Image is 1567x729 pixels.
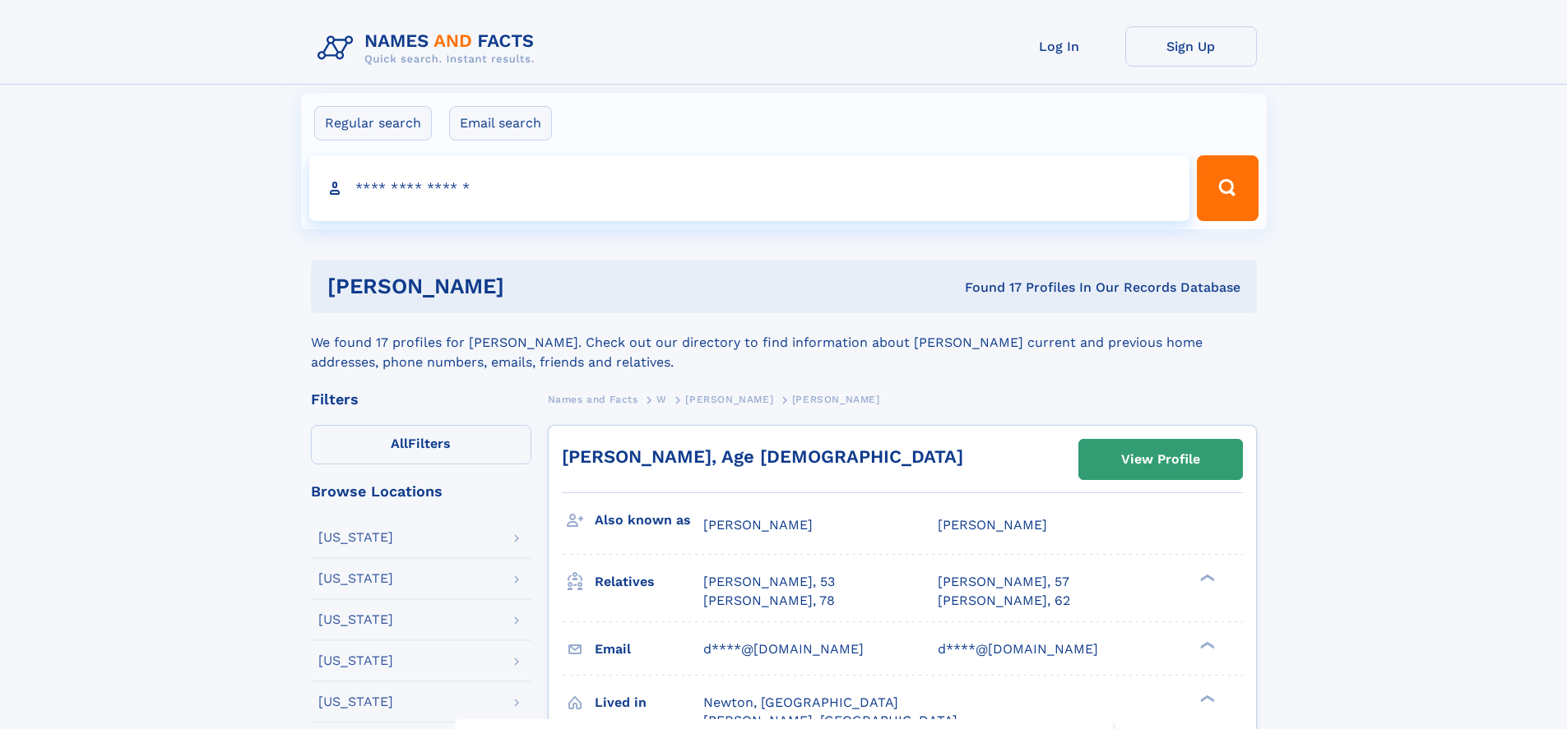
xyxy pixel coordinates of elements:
[318,695,393,708] div: [US_STATE]
[449,106,552,141] label: Email search
[309,155,1190,221] input: search input
[318,654,393,667] div: [US_STATE]
[735,279,1240,297] div: Found 17 Profiles In Our Records Database
[1197,155,1258,221] button: Search Button
[318,572,393,585] div: [US_STATE]
[1196,573,1216,584] div: ❯
[311,392,531,407] div: Filters
[311,425,531,464] label: Filters
[938,592,1070,610] a: [PERSON_NAME], 62
[703,713,957,728] span: [PERSON_NAME], [GEOGRAPHIC_DATA]
[595,635,703,663] h3: Email
[1079,440,1242,479] a: View Profile
[595,506,703,534] h3: Also known as
[391,436,408,451] span: All
[703,694,898,710] span: Newton, [GEOGRAPHIC_DATA]
[311,26,548,71] img: Logo Names and Facts
[318,613,393,626] div: [US_STATE]
[327,276,735,297] h1: [PERSON_NAME]
[656,389,667,409] a: W
[703,573,835,591] a: [PERSON_NAME], 53
[685,389,773,409] a: [PERSON_NAME]
[685,394,773,405] span: [PERSON_NAME]
[938,517,1047,533] span: [PERSON_NAME]
[562,446,963,467] a: [PERSON_NAME], Age [DEMOGRAPHIC_DATA]
[318,531,393,544] div: [US_STATE]
[938,573,1069,591] a: [PERSON_NAME], 57
[1196,693,1216,704] div: ❯
[595,689,703,717] h3: Lived in
[994,26,1125,67] a: Log In
[1125,26,1257,67] a: Sign Up
[703,517,813,533] span: [PERSON_NAME]
[792,394,880,405] span: [PERSON_NAME]
[314,106,432,141] label: Regular search
[311,484,531,499] div: Browse Locations
[1196,639,1216,650] div: ❯
[548,389,638,409] a: Names and Facts
[1121,441,1200,478] div: View Profile
[703,592,835,610] a: [PERSON_NAME], 78
[311,313,1257,372] div: We found 17 profiles for [PERSON_NAME]. Check out our directory to find information about [PERSON...
[656,394,667,405] span: W
[595,568,703,596] h3: Relatives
